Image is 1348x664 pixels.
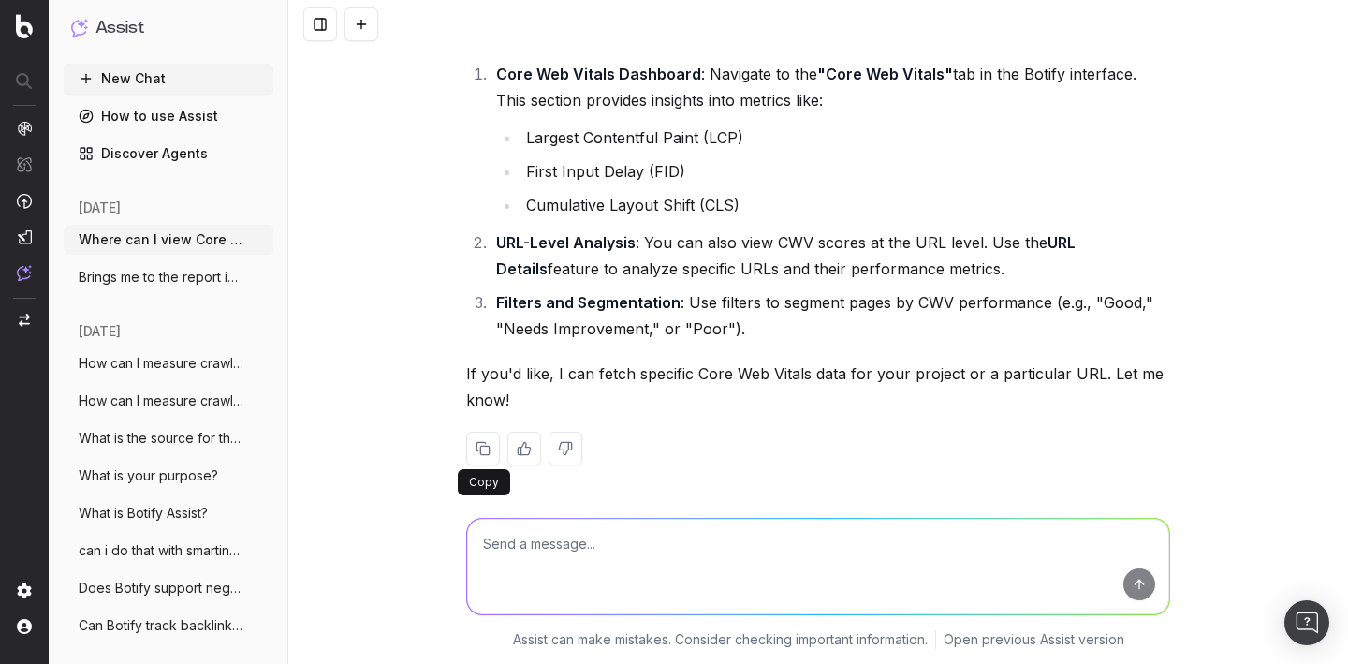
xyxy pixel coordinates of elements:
a: Discover Agents [64,139,273,169]
span: Brings me to the report in Botify [79,268,243,287]
span: What is the source for the @GoogleTrends [79,429,243,448]
a: How to use Assist [64,101,273,131]
button: Does Botify support negative regex (like [64,573,273,603]
button: Assist [71,15,266,41]
span: [DATE] [79,322,121,341]
strong: Filters and Segmentation [496,293,681,312]
button: How can I measure crawl budget in Botify [64,386,273,416]
li: Cumulative Layout Shift (CLS) [520,192,1170,218]
button: Can Botify track backlinks? [64,611,273,641]
strong: URL-Level Analysis [496,233,636,252]
span: How can I measure crawl budget in Botify [79,354,243,373]
button: What is Botify Assist? [64,498,273,528]
p: Copy [469,475,499,490]
img: Setting [17,583,32,598]
div: Ouvrir le Messenger Intercom [1284,600,1329,645]
img: Analytics [17,121,32,136]
img: My account [17,619,32,634]
img: Activation [17,193,32,209]
img: Botify logo [16,14,33,38]
span: What is your purpose? [79,466,218,485]
button: What is your purpose? [64,461,273,491]
span: Where can I view Core Web Vital scores i [79,230,243,249]
span: What is Botify Assist? [79,504,208,523]
strong: "Core Web Vitals" [817,65,953,83]
button: Where can I view Core Web Vital scores i [64,225,273,255]
li: : Navigate to the tab in the Botify interface. This section provides insights into metrics like: [491,61,1170,218]
span: Can Botify track backlinks? [79,616,243,635]
strong: Core Web Vitals Dashboard [496,65,701,83]
li: First Input Delay (FID) [520,158,1170,184]
span: can i do that with smartindex or indenow [79,541,243,560]
li: : Use filters to segment pages by CWV performance (e.g., "Good," "Needs Improvement," or "Poor"). [491,289,1170,342]
p: If you'd like, I can fetch specific Core Web Vitals data for your project or a particular URL. Le... [466,361,1170,413]
img: Studio [17,229,32,244]
h1: Assist [95,15,144,41]
img: Assist [17,265,32,281]
button: New Chat [64,64,273,94]
button: How can I measure crawl budget in Botify [64,348,273,378]
button: What is the source for the @GoogleTrends [64,423,273,453]
li: Largest Contentful Paint (LCP) [520,125,1170,151]
span: How can I measure crawl budget in Botify [79,391,243,410]
button: Brings me to the report in Botify [64,262,273,292]
img: Intelligence [17,156,32,172]
span: Does Botify support negative regex (like [79,579,243,598]
li: : You can also view CWV scores at the URL level. Use the feature to analyze specific URLs and the... [491,229,1170,282]
p: Assist can make mistakes. Consider checking important information. [513,630,928,649]
span: [DATE] [79,199,121,217]
img: Assist [71,19,88,37]
button: can i do that with smartindex or indenow [64,536,273,566]
img: Switch project [19,314,30,327]
a: Open previous Assist version [944,630,1124,649]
